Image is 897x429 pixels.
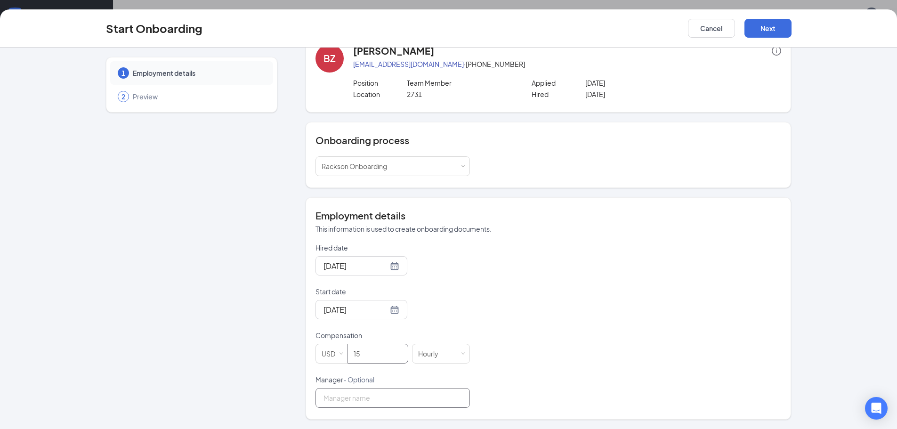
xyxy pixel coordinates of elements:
[585,78,692,88] p: [DATE]
[418,344,445,363] div: Hourly
[323,304,388,316] input: Oct 20, 2025
[407,78,514,88] p: Team Member
[322,344,342,363] div: USD
[343,375,374,384] span: - Optional
[353,78,407,88] p: Position
[121,92,125,101] span: 2
[315,224,781,234] p: This information is used to create onboarding documents.
[315,388,470,408] input: Manager name
[585,89,692,99] p: [DATE]
[323,260,388,272] input: Oct 15, 2025
[353,44,434,57] h4: [PERSON_NAME]
[688,19,735,38] button: Cancel
[353,60,464,68] a: [EMAIL_ADDRESS][DOMAIN_NAME]
[315,331,470,340] p: Compensation
[315,243,470,252] p: Hired date
[353,89,407,99] p: Location
[744,19,792,38] button: Next
[348,344,408,363] input: Amount
[315,375,470,384] p: Manager
[315,134,781,147] h4: Onboarding process
[121,68,125,78] span: 1
[532,89,585,99] p: Hired
[532,78,585,88] p: Applied
[133,68,264,78] span: Employment details
[315,287,470,296] p: Start date
[315,209,781,222] h4: Employment details
[322,157,394,176] div: [object Object]
[772,46,781,56] span: info-circle
[133,92,264,101] span: Preview
[322,162,387,170] span: Rackson Onboarding
[865,397,888,420] div: Open Intercom Messenger
[323,52,336,65] div: BZ
[407,89,514,99] p: 2731
[106,20,202,36] h3: Start Onboarding
[353,59,781,69] p: · [PHONE_NUMBER]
